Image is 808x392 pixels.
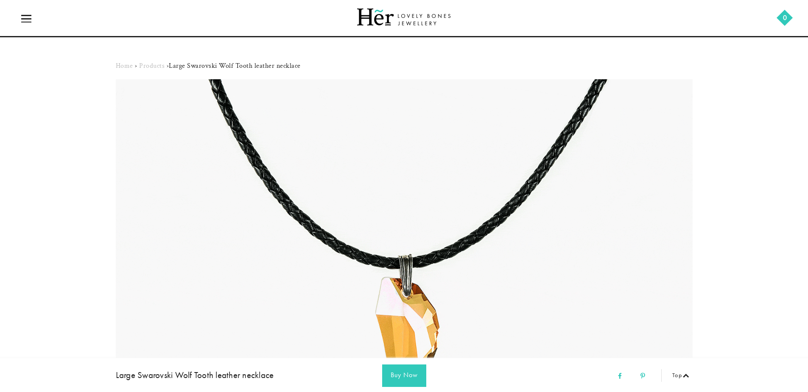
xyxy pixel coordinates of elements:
[778,11,791,24] a: 0
[116,61,301,71] div: Large Swarovski Wolf Tooth leather necklace
[116,370,342,382] h2: Large Swarovski Wolf Tooth leather necklace
[139,61,165,70] a: Products
[167,61,169,70] span: ›
[116,61,133,70] a: Home
[661,369,688,382] a: Top
[17,9,36,28] a: icon-menu-open icon-menu-close
[357,8,450,25] img: Her Lovely Bones Jewellery Logo
[135,61,137,70] span: ›
[382,364,426,387] a: Buy Now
